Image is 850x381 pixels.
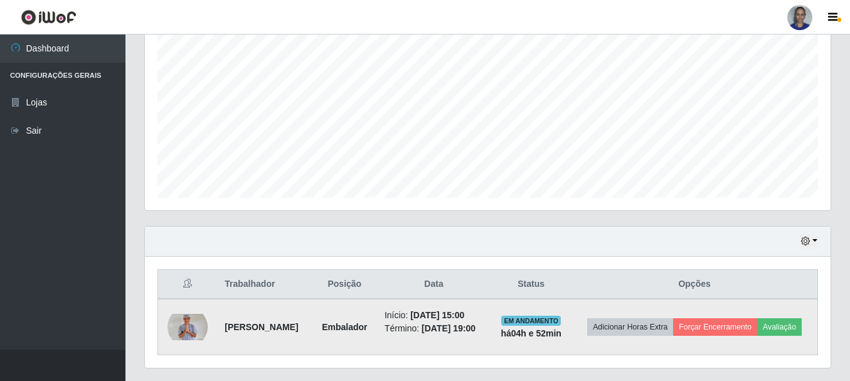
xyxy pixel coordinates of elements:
button: Avaliação [757,318,802,336]
strong: há 04 h e 52 min [501,328,561,338]
th: Trabalhador [217,270,312,299]
th: Opções [571,270,817,299]
button: Adicionar Horas Extra [587,318,673,336]
th: Data [377,270,491,299]
button: Forçar Encerramento [673,318,757,336]
img: CoreUI Logo [21,9,77,25]
time: [DATE] 19:00 [422,323,475,333]
time: [DATE] 15:00 [410,310,464,320]
th: Posição [312,270,377,299]
span: EM ANDAMENTO [501,316,561,326]
img: 1680193572797.jpeg [167,314,208,341]
li: Término: [385,322,483,335]
strong: Embalador [322,322,367,332]
strong: [PERSON_NAME] [225,322,298,332]
li: Início: [385,309,483,322]
th: Status [491,270,571,299]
